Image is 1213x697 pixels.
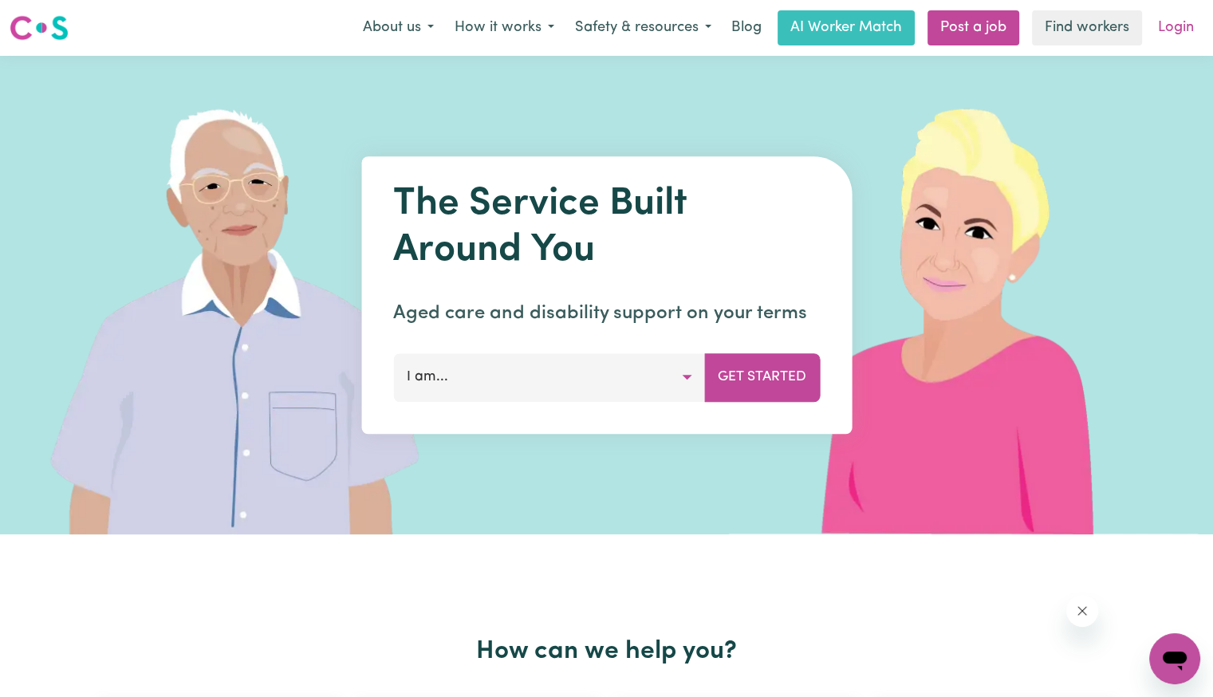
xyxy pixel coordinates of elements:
[565,11,722,45] button: Safety & resources
[444,11,565,45] button: How it works
[927,10,1019,45] a: Post a job
[352,11,444,45] button: About us
[1032,10,1142,45] a: Find workers
[90,636,1124,667] h2: How can we help you?
[778,10,915,45] a: AI Worker Match
[393,299,820,328] p: Aged care and disability support on your terms
[1149,633,1200,684] iframe: Button to launch messaging window
[10,10,69,46] a: Careseekers logo
[10,14,69,42] img: Careseekers logo
[393,182,820,274] h1: The Service Built Around You
[10,11,96,24] span: Need any help?
[1148,10,1203,45] a: Login
[704,353,820,401] button: Get Started
[1066,595,1098,627] iframe: Close message
[722,10,771,45] a: Blog
[393,353,705,401] button: I am...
